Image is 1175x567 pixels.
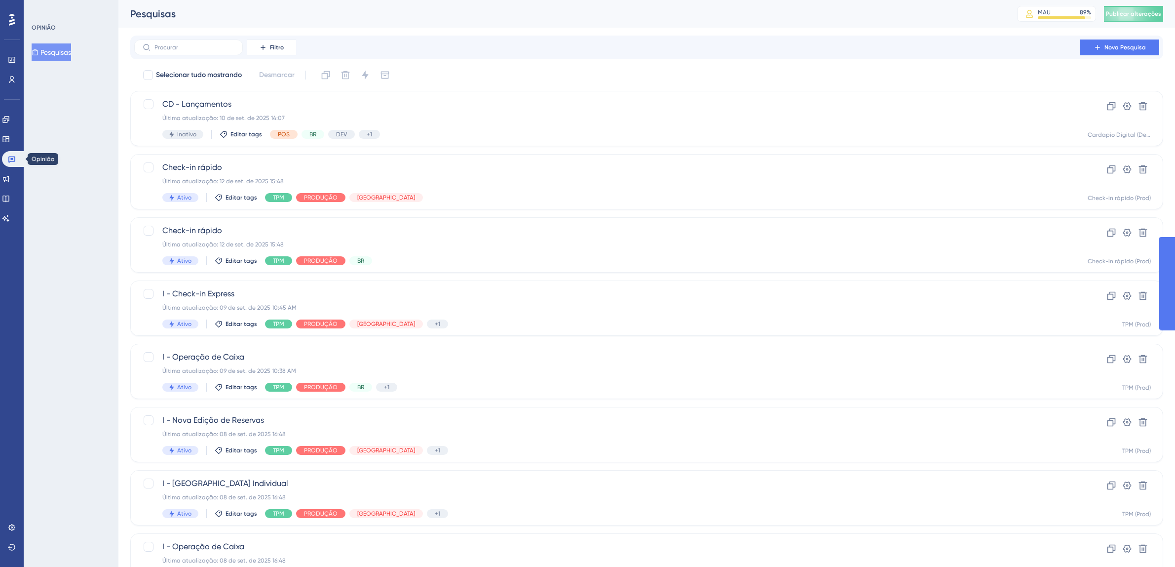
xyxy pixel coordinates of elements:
[273,321,284,327] font: TPM
[154,44,234,51] input: Procurar
[130,8,176,20] font: Pesquisas
[304,510,338,517] font: PRODUÇÃO
[304,447,338,454] font: PRODUÇÃO
[226,257,257,264] font: Editar tags
[226,321,257,327] font: Editar tags
[304,257,338,264] font: PRODUÇÃO
[215,320,257,328] button: Editar tags
[162,479,288,488] font: I - [GEOGRAPHIC_DATA] Individual
[1134,528,1163,558] iframe: Iniciador do Assistente de IA do UserGuiding
[1080,9,1087,16] font: 89
[177,257,191,264] font: Ativo
[32,24,56,31] font: OPINIÃO
[162,367,296,374] font: Última atualização: 09 de set. de 2025 10:38 AM
[357,321,415,327] font: [GEOGRAPHIC_DATA]
[162,352,244,362] font: I - Operação de Caixa
[384,384,389,391] font: +1
[177,194,191,201] font: Ativo
[273,510,284,517] font: TPM
[162,494,286,501] font: Última atualização: 08 de set. de 2025 16:48
[1104,6,1163,22] button: Publicar alterações
[40,48,71,56] font: Pesquisas
[162,415,264,425] font: I - Nova Edição de Reservas
[1088,195,1151,202] font: Check-in rápido (Prod)
[162,162,222,172] font: Check-in rápido
[226,384,257,391] font: Editar tags
[162,557,286,564] font: Última atualização: 08 de set. de 2025 16:48
[435,510,440,517] font: +1
[220,130,262,138] button: Editar tags
[1104,44,1146,51] font: Nova Pesquisa
[1122,384,1151,391] font: TPM (Prod)
[1122,511,1151,518] font: TPM (Prod)
[226,447,257,454] font: Editar tags
[1088,258,1151,265] font: Check-in rápido (Prod)
[309,131,316,138] font: BR
[226,510,257,517] font: Editar tags
[273,257,284,264] font: TPM
[162,542,244,551] font: I - Operação de Caixa
[162,178,284,185] font: Última atualização: 12 de set. de 2025 15:48
[215,194,257,202] button: Editar tags
[357,510,415,517] font: [GEOGRAPHIC_DATA]
[162,289,234,298] font: I - Check-in Express
[162,304,297,311] font: Última atualização: 09 de set. de 2025 10:45 AM
[1080,40,1159,55] button: Nova Pesquisa
[357,384,364,391] font: BR
[230,131,262,138] font: Editar tags
[215,257,257,265] button: Editar tags
[162,431,286,438] font: Última atualização: 08 de set. de 2025 16:48
[215,510,257,518] button: Editar tags
[304,321,338,327] font: PRODUÇÃO
[254,66,300,84] button: Desmarcar
[177,131,196,138] font: Inativo
[1122,321,1151,328] font: TPM (Prod)
[304,194,338,201] font: PRODUÇÃO
[162,226,222,235] font: Check-in rápido
[177,321,191,327] font: Ativo
[273,194,284,201] font: TPM
[259,71,295,79] font: Desmarcar
[215,446,257,454] button: Editar tags
[247,40,296,55] button: Filtro
[270,44,284,51] font: Filtro
[357,447,415,454] font: [GEOGRAPHIC_DATA]
[357,257,364,264] font: BR
[435,447,440,454] font: +1
[1038,9,1051,16] font: MAU
[367,131,372,138] font: +1
[162,99,231,109] font: CD - Lançamentos
[304,384,338,391] font: PRODUÇÃO
[162,115,285,121] font: Última atualização: 10 de set. de 2025 14:07
[162,241,284,248] font: Última atualização: 12 de set. de 2025 15:48
[177,384,191,391] font: Ativo
[435,321,440,327] font: +1
[32,43,71,61] button: Pesquisas
[177,447,191,454] font: Ativo
[226,194,257,201] font: Editar tags
[1122,447,1151,454] font: TPM (Prod)
[336,131,347,138] font: DEV
[215,383,257,391] button: Editar tags
[1087,9,1091,16] font: %
[156,71,242,79] font: Selecionar tudo mostrando
[273,384,284,391] font: TPM
[273,447,284,454] font: TPM
[1106,10,1161,17] font: Publicar alterações
[278,131,290,138] font: POS
[357,194,415,201] font: [GEOGRAPHIC_DATA]
[177,510,191,517] font: Ativo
